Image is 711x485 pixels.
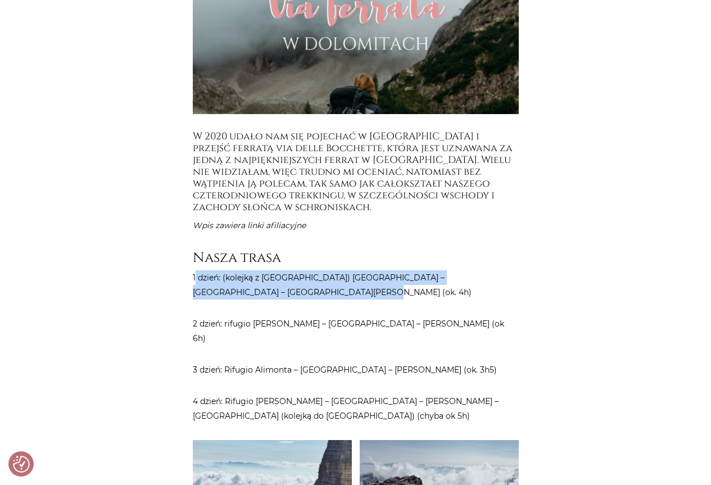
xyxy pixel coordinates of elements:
[193,131,519,214] h5: W 2020 udało nam się pojechać w [GEOGRAPHIC_DATA] i przejść ferratą via delle Bocchette, która je...
[193,316,519,346] p: 2 dzień: rifugio [PERSON_NAME] – [GEOGRAPHIC_DATA] – [PERSON_NAME] (ok 6h)
[193,250,519,266] h3: Nasza trasa
[193,270,519,300] p: 1 dzień: (kolejką z [GEOGRAPHIC_DATA]) [GEOGRAPHIC_DATA] – [GEOGRAPHIC_DATA] – [GEOGRAPHIC_DATA][...
[193,362,519,377] p: 3 dzień: Rifugio Alimonta – [GEOGRAPHIC_DATA] – [PERSON_NAME] (ok. 3h5)
[193,220,306,230] em: Wpis zawiera linki afiliacyjne
[193,394,519,423] p: 4 dzień: Rifugio [PERSON_NAME] – [GEOGRAPHIC_DATA] – [PERSON_NAME] – [GEOGRAPHIC_DATA] (kolejką d...
[13,456,30,473] img: Revisit consent button
[13,456,30,473] button: Preferencje co do zgód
